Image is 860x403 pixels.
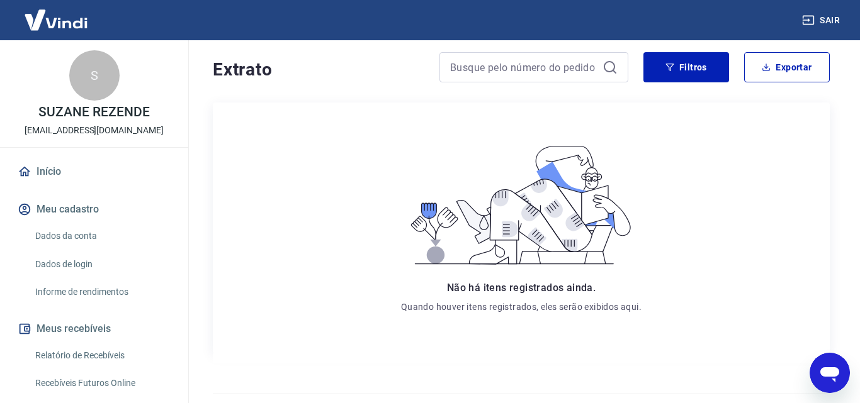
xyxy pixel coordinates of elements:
[25,124,164,137] p: [EMAIL_ADDRESS][DOMAIN_NAME]
[744,52,830,82] button: Exportar
[401,301,642,313] p: Quando houver itens registrados, eles serão exibidos aqui.
[810,353,850,393] iframe: Botão para abrir a janela de mensagens
[30,343,173,368] a: Relatório de Recebíveis
[447,282,596,294] span: Não há itens registrados ainda.
[30,251,173,277] a: Dados de login
[15,196,173,223] button: Meu cadastro
[30,223,173,249] a: Dados da conta
[30,279,173,305] a: Informe de rendimentos
[15,158,173,185] a: Início
[213,57,424,82] h4: Extrato
[450,58,597,77] input: Busque pelo número do pedido
[69,50,120,101] div: S
[643,52,729,82] button: Filtros
[30,370,173,396] a: Recebíveis Futuros Online
[15,315,173,343] button: Meus recebíveis
[38,106,149,119] p: SUZANE REZENDE
[15,1,97,39] img: Vindi
[800,9,845,32] button: Sair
